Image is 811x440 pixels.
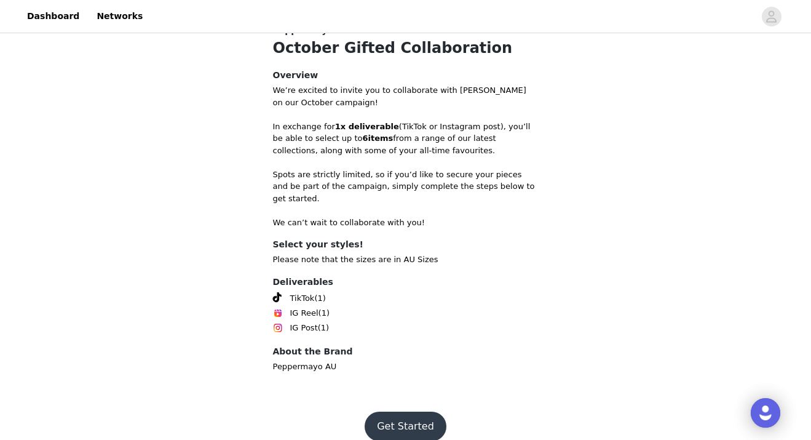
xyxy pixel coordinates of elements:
[273,238,539,251] h4: Select your styles!
[290,322,318,334] span: IG Post
[273,217,539,229] p: We can’t wait to collaborate with you!
[335,122,341,131] strong: 1
[273,84,539,108] p: We’re excited to invite you to collaborate with [PERSON_NAME] on our October campaign!
[273,169,539,205] p: Spots are strictly limited, so if you’d like to secure your pieces and be part of the campaign, s...
[273,37,539,59] h1: October Gifted Collaboration
[341,122,399,131] strong: x deliverable
[368,134,394,143] strong: items
[89,2,150,30] a: Networks
[318,322,329,334] span: (1)
[20,2,87,30] a: Dashboard
[751,398,780,428] div: Open Intercom Messenger
[318,307,330,319] span: (1)
[766,7,777,26] div: avatar
[273,323,283,333] img: Instagram Icon
[362,134,368,143] strong: 6
[273,69,539,82] h4: Overview
[290,307,318,319] span: IG Reel
[273,361,539,373] p: Peppermayo AU
[273,121,539,157] p: In exchange for (TikTok or Instagram post), you’ll be able to select up to from a range of our la...
[273,308,283,318] img: Instagram Reels Icon
[273,276,539,289] h4: Deliverables
[273,345,539,358] h4: About the Brand
[290,292,315,305] span: TikTok
[273,254,539,266] p: Please note that the sizes are in AU Sizes
[314,292,325,305] span: (1)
